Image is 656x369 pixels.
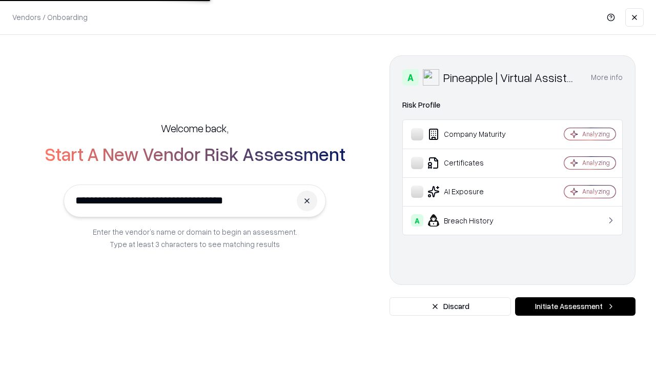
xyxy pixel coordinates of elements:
[402,69,419,86] div: A
[402,99,623,111] div: Risk Profile
[515,297,635,316] button: Initiate Assessment
[45,143,345,164] h2: Start A New Vendor Risk Assessment
[591,68,623,87] button: More info
[582,130,610,138] div: Analyzing
[12,12,88,23] p: Vendors / Onboarding
[411,157,534,169] div: Certificates
[411,214,423,227] div: A
[389,297,511,316] button: Discard
[93,225,297,250] p: Enter the vendor’s name or domain to begin an assessment. Type at least 3 characters to see match...
[411,128,534,140] div: Company Maturity
[443,69,579,86] div: Pineapple | Virtual Assistant Agency
[411,214,534,227] div: Breach History
[582,158,610,167] div: Analyzing
[582,187,610,196] div: Analyzing
[161,121,229,135] h5: Welcome back,
[411,186,534,198] div: AI Exposure
[423,69,439,86] img: Pineapple | Virtual Assistant Agency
